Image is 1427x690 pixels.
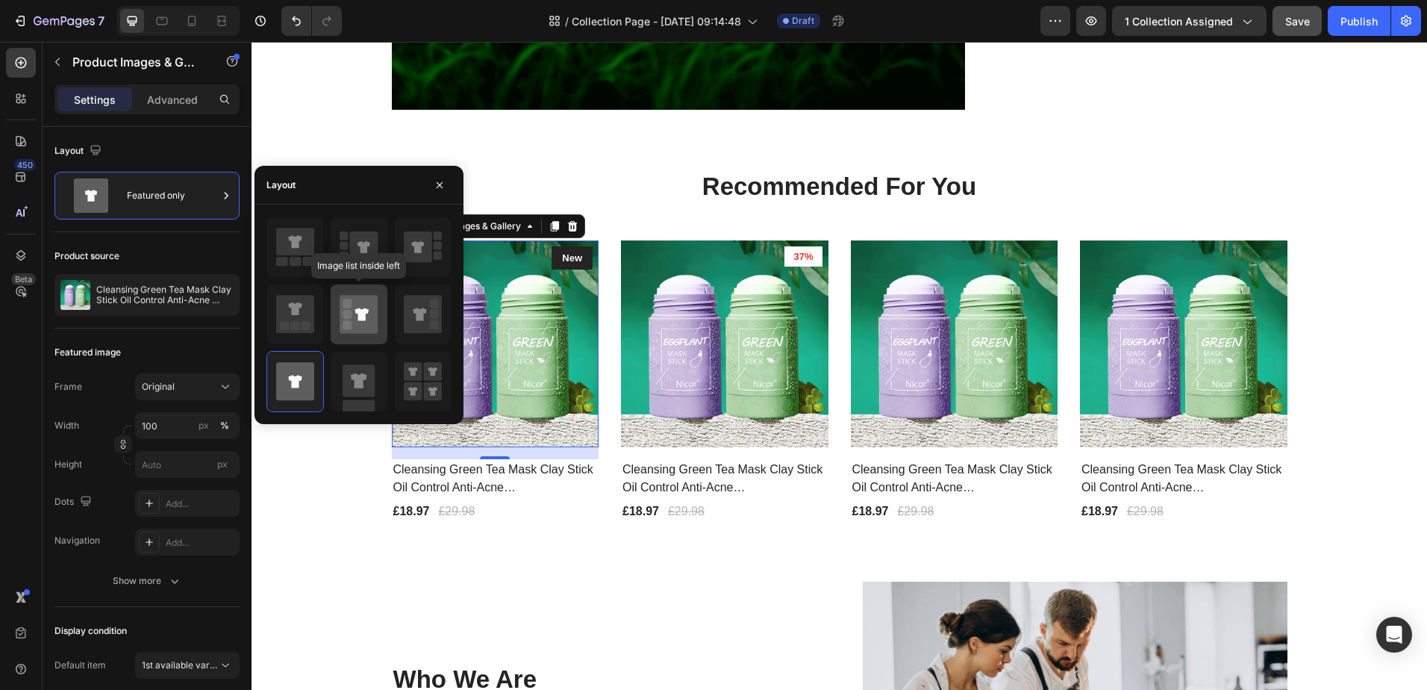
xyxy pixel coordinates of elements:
[142,380,175,394] span: Original
[135,412,240,439] input: px%
[135,373,240,400] button: Original
[220,419,229,432] div: %
[199,419,209,432] div: px
[1285,15,1310,28] span: Save
[135,652,240,679] button: 1st available variant
[828,459,868,480] div: £18.97
[54,624,127,638] div: Display condition
[54,458,82,471] label: Height
[54,380,82,394] label: Frame
[54,141,104,161] div: Layout
[54,659,106,672] div: Default item
[166,497,236,511] div: Add...
[166,536,236,550] div: Add...
[11,273,36,285] div: Beta
[533,205,570,226] pre: 37%
[60,280,90,310] img: product feature img
[217,459,228,470] span: px
[54,534,100,547] div: Navigation
[54,346,121,359] div: Featured image
[572,13,741,29] span: Collection Page - [DATE] 09:14:48
[1340,13,1378,29] div: Publish
[1112,6,1267,36] button: 1 collection assigned
[96,285,234,305] p: Cleansing Green Tea Mask Clay Stick Oil Control Anti-Acne [MEDICAL_DATA] Seaweed Mask [MEDICAL_DATA]
[142,622,563,654] p: Who We Are
[565,13,569,29] span: /
[599,417,807,456] a: Cleansing Green Tea Mask Clay Stick Oil Control Anti-Acne [MEDICAL_DATA] Seaweed Mask [MEDICAL_DATA]
[98,12,104,30] p: 7
[74,92,116,108] p: Settings
[828,417,1036,456] a: Cleansing Green Tea Mask Clay Stick Oil Control Anti-Acne [MEDICAL_DATA] Seaweed Mask [MEDICAL_DATA]
[127,178,218,213] div: Featured only
[147,92,198,108] p: Advanced
[1125,13,1233,29] span: 1 collection assigned
[54,568,240,594] button: Show more
[135,451,240,478] input: px
[140,459,180,480] div: £18.97
[369,459,409,480] div: £18.97
[113,574,182,588] div: Show more
[142,659,225,671] span: 1st available variant
[1376,617,1412,653] div: Open Intercom Messenger
[599,459,639,480] div: £18.97
[54,249,119,263] div: Product source
[54,419,79,432] label: Width
[1273,6,1322,36] button: Save
[54,492,95,512] div: Dots
[369,417,577,456] a: Cleansing Green Tea Mask Clay Stick Oil Control Anti-Acne [MEDICAL_DATA] Seaweed Mask [MEDICAL_DATA]
[310,209,331,224] p: New
[1328,6,1390,36] button: Publish
[874,459,914,480] div: £29.98
[415,459,455,480] div: £29.98
[140,417,348,456] a: Cleansing Green Tea Mask Clay Stick Oil Control Anti-Acne [MEDICAL_DATA] Seaweed Mask [MEDICAL_DATA]
[6,6,111,36] button: 7
[266,178,296,192] div: Layout
[185,459,225,480] div: £29.98
[644,459,684,480] div: £29.98
[195,417,213,435] button: %
[216,417,234,435] button: px
[252,42,1427,690] iframe: Design area
[281,6,342,36] div: Undo/Redo
[72,53,199,71] p: Product Images & Gallery
[792,14,814,28] span: Draft
[14,159,36,171] div: 450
